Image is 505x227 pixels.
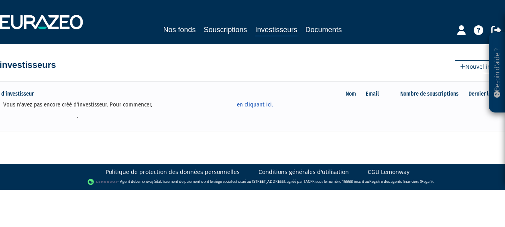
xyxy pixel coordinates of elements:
[135,179,154,184] a: Lemonway
[369,179,433,184] a: Registre des agents financiers (Regafi)
[345,90,365,98] th: Nom
[88,178,118,186] img: logo-lemonway.png
[167,100,342,109] a: en cliquant ici.
[106,168,240,176] a: Politique de protection des données personnelles
[259,168,349,176] a: Conditions générales d'utilisation
[204,24,247,35] a: Souscriptions
[493,37,502,109] p: Besoin d'aide ?
[255,24,297,37] a: Investisseurs
[163,24,195,35] a: Nos fonds
[368,168,409,176] a: CGU Lemonway
[389,90,464,98] th: Nombre de souscriptions
[8,178,497,186] div: - Agent de (établissement de paiement dont le siège social est situé au [STREET_ADDRESS], agréé p...
[365,90,388,98] th: Email
[305,24,342,35] a: Documents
